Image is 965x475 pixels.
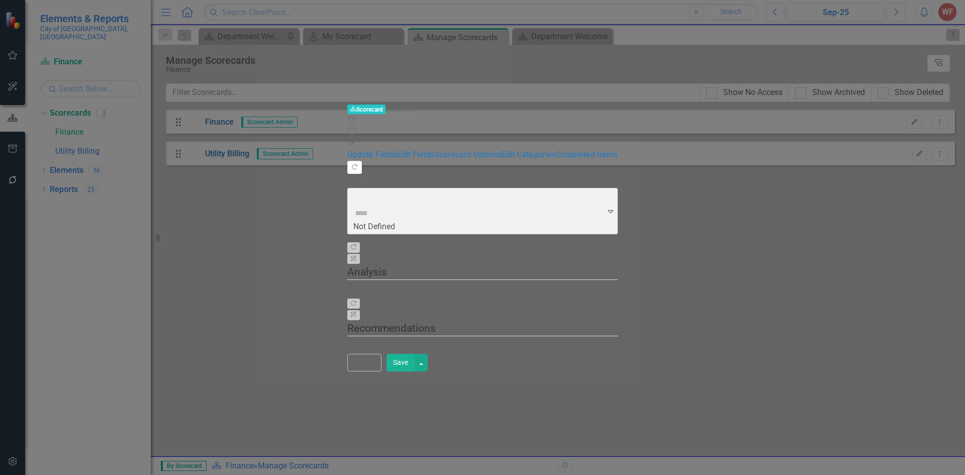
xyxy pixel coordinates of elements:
[347,264,618,280] legend: Analysis
[347,354,381,371] button: Cancel
[347,174,618,185] label: Status
[501,150,556,159] a: Edit Categories
[385,104,414,114] span: Finance
[434,150,501,159] a: Scorecard Options
[347,150,397,159] a: Update Fields
[387,354,415,371] button: Save
[347,321,618,336] legend: Recommendations
[556,150,618,159] a: Completed Items
[397,150,434,159] a: Edit Fields
[347,105,385,114] span: Scorecard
